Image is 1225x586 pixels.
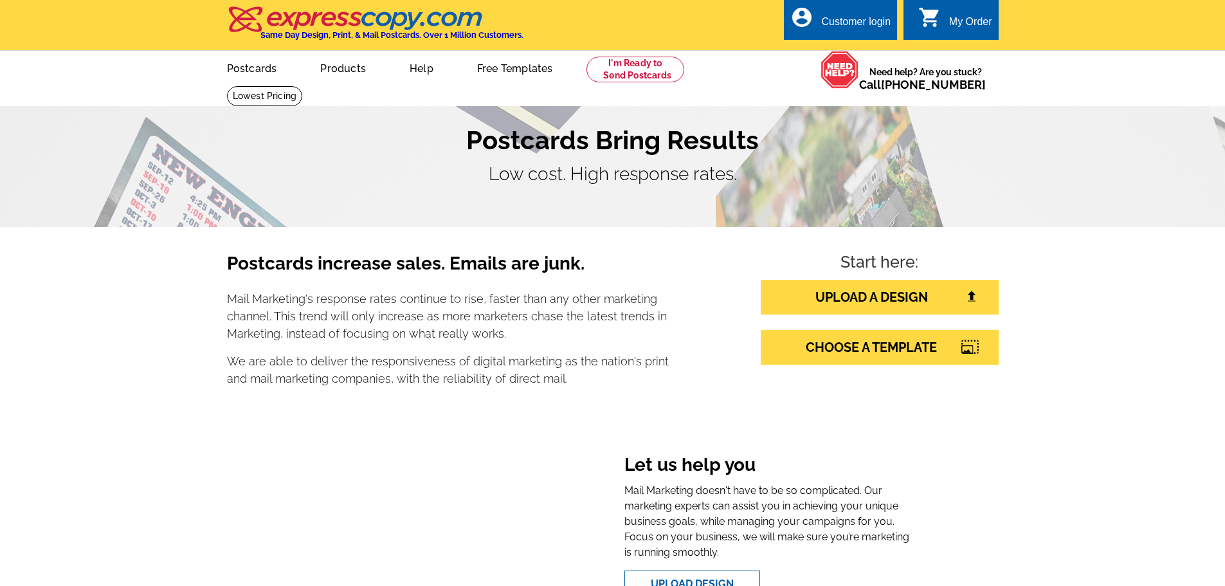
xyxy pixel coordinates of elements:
i: account_circle [790,6,813,29]
a: CHOOSE A TEMPLATE [761,330,999,365]
i: shopping_cart [918,6,941,29]
a: shopping_cart My Order [918,14,992,30]
div: Customer login [821,16,891,34]
a: account_circle Customer login [790,14,891,30]
img: help [821,51,859,89]
h1: Postcards Bring Results [227,125,999,156]
p: We are able to deliver the responsiveness of digital marketing as the nation's print and mail mar... [227,353,669,387]
a: UPLOAD A DESIGN [761,280,999,315]
a: Help [389,52,454,82]
div: My Order [949,16,992,34]
a: [PHONE_NUMBER] [881,78,986,91]
span: Need help? Are you stuck? [859,66,992,91]
h3: Postcards increase sales. Emails are junk. [227,253,669,285]
span: Call [859,78,986,91]
h4: Start here: [761,253,999,275]
h3: Let us help you [624,454,912,479]
p: Low cost. High response rates. [227,161,999,188]
a: Free Templates [457,52,574,82]
a: Postcards [206,52,298,82]
a: Same Day Design, Print, & Mail Postcards. Over 1 Million Customers. [227,15,523,40]
a: Products [300,52,386,82]
p: Mail Marketing doesn't have to be so complicated. Our marketing experts can assist you in achievi... [624,483,912,560]
h4: Same Day Design, Print, & Mail Postcards. Over 1 Million Customers. [260,30,523,40]
p: Mail Marketing's response rates continue to rise, faster than any other marketing channel. This t... [227,290,669,342]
